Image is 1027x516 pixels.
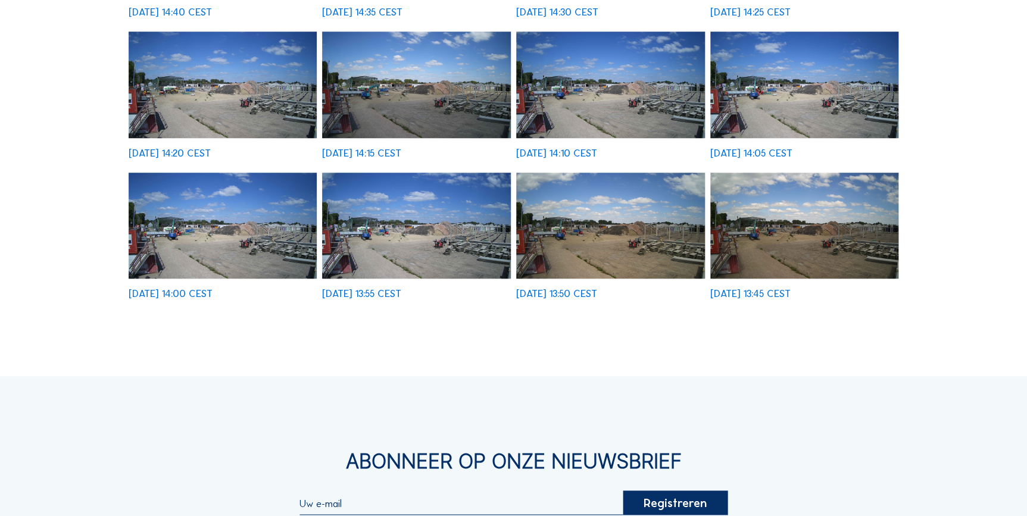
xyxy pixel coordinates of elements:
div: [DATE] 14:10 CEST [516,148,597,158]
div: [DATE] 14:05 CEST [710,148,792,158]
div: [DATE] 14:20 CEST [129,148,211,158]
div: [DATE] 13:55 CEST [322,289,401,299]
div: [DATE] 14:30 CEST [516,7,598,17]
div: [DATE] 14:25 CEST [710,7,791,17]
img: image_52634613 [322,173,511,279]
img: image_52635281 [129,32,317,137]
div: Abonneer op onze nieuwsbrief [129,451,899,471]
div: [DATE] 13:45 CEST [710,289,791,299]
div: [DATE] 13:50 CEST [516,289,597,299]
img: image_52634384 [710,173,899,279]
div: [DATE] 14:40 CEST [129,7,212,17]
img: image_52634537 [516,173,705,279]
img: image_52634915 [710,32,899,137]
img: image_52635067 [516,32,705,137]
img: image_52635219 [322,32,511,137]
div: [DATE] 14:35 CEST [322,7,402,17]
img: image_52634770 [129,173,317,279]
input: Uw e-mail [299,498,623,509]
div: Registreren [623,490,728,515]
div: [DATE] 14:00 CEST [129,289,213,299]
div: [DATE] 14:15 CEST [322,148,401,158]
